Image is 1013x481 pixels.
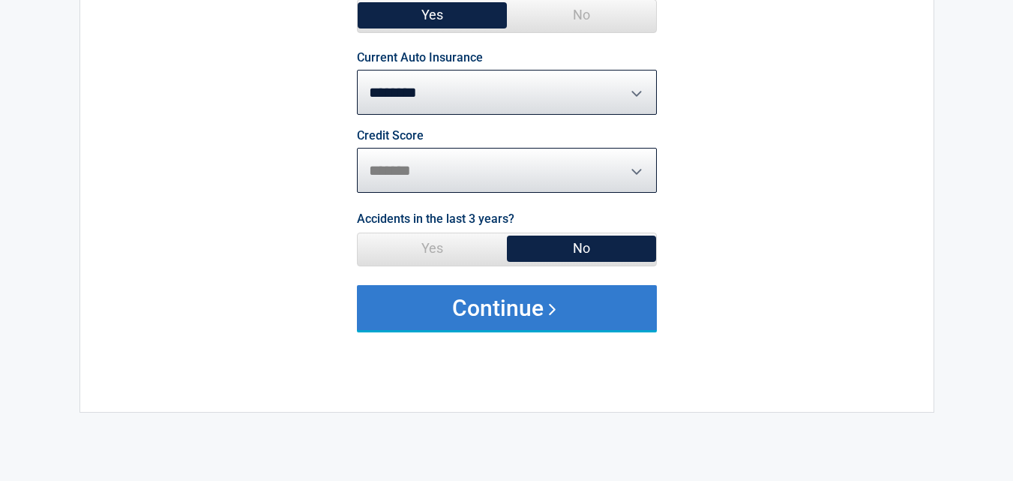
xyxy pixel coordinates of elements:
label: Current Auto Insurance [357,52,483,64]
label: Accidents in the last 3 years? [357,209,514,229]
span: No [507,233,656,263]
label: Credit Score [357,130,424,142]
span: Yes [358,233,507,263]
button: Continue [357,285,657,330]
